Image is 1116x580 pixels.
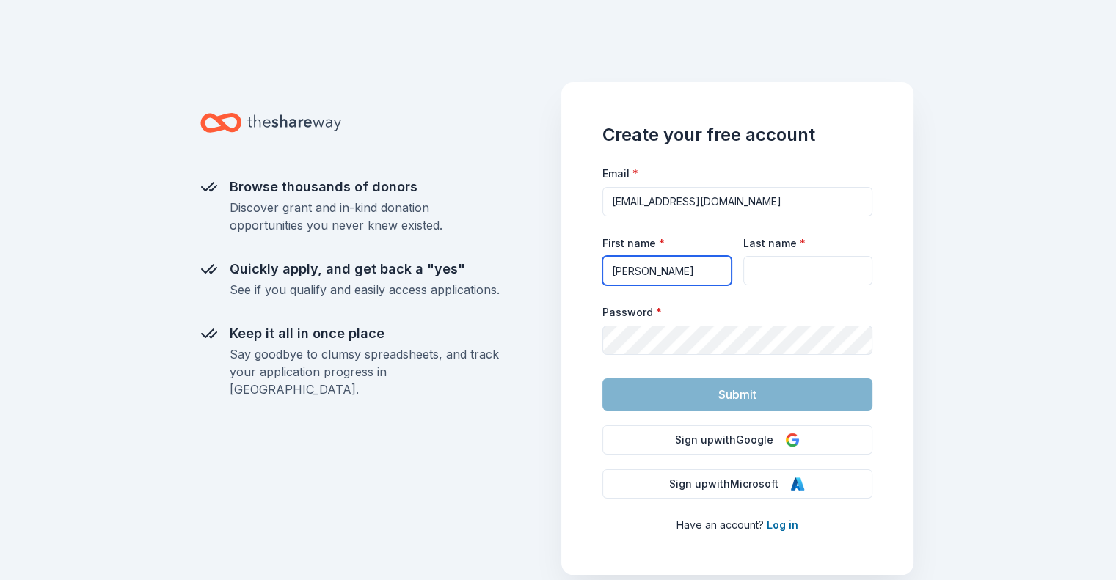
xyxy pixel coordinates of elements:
label: Password [602,305,662,320]
button: Sign upwithMicrosoft [602,469,872,499]
button: Sign upwithGoogle [602,425,872,455]
img: Google Logo [785,433,800,447]
div: See if you qualify and easily access applications. [230,281,500,298]
label: Last name [743,236,806,251]
div: Quickly apply, and get back a "yes" [230,257,500,281]
h1: Create your free account [602,123,872,147]
a: Log in [767,518,798,531]
div: Discover grant and in-kind donation opportunities you never knew existed. [230,199,500,234]
label: First name [602,236,665,251]
div: Keep it all in once place [230,322,500,345]
img: Microsoft Logo [790,477,805,491]
div: Browse thousands of donors [230,175,500,199]
label: Email [602,166,638,181]
div: Say goodbye to clumsy spreadsheets, and track your application progress in [GEOGRAPHIC_DATA]. [230,345,500,398]
span: Have an account? [676,518,764,531]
